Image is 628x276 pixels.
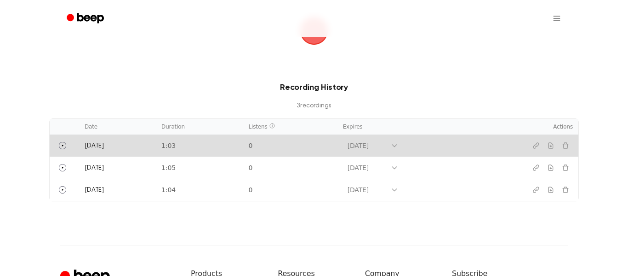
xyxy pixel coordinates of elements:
button: Delete recording [558,182,573,197]
button: Download recording [543,182,558,197]
div: [DATE] [348,163,386,173]
th: Expires [337,119,505,135]
button: Play [55,138,70,153]
th: Actions [505,119,578,135]
td: 0 [243,157,337,179]
td: 1:03 [156,135,243,157]
h3: Recording History [64,82,564,94]
button: Download recording [543,138,558,153]
td: 1:04 [156,179,243,201]
button: Play [55,182,70,197]
button: Copy link [529,182,543,197]
th: Listens [243,119,337,135]
a: Beep [60,10,112,28]
button: Copy link [529,138,543,153]
span: [DATE] [85,143,104,149]
span: [DATE] [85,165,104,171]
th: Duration [156,119,243,135]
button: Open menu [546,7,568,29]
button: Download recording [543,160,558,175]
p: 3 recording s [64,101,564,111]
button: Play [55,160,70,175]
td: 0 [243,179,337,201]
button: Delete recording [558,138,573,153]
th: Date [79,119,156,135]
div: [DATE] [348,141,386,151]
span: Listen count reflects other listeners and records at most one play per listener per hour. It excl... [269,123,275,129]
td: 1:05 [156,157,243,179]
button: Delete recording [558,160,573,175]
td: 0 [243,135,337,157]
span: [DATE] [85,187,104,194]
button: Copy link [529,160,543,175]
div: [DATE] [348,185,386,195]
